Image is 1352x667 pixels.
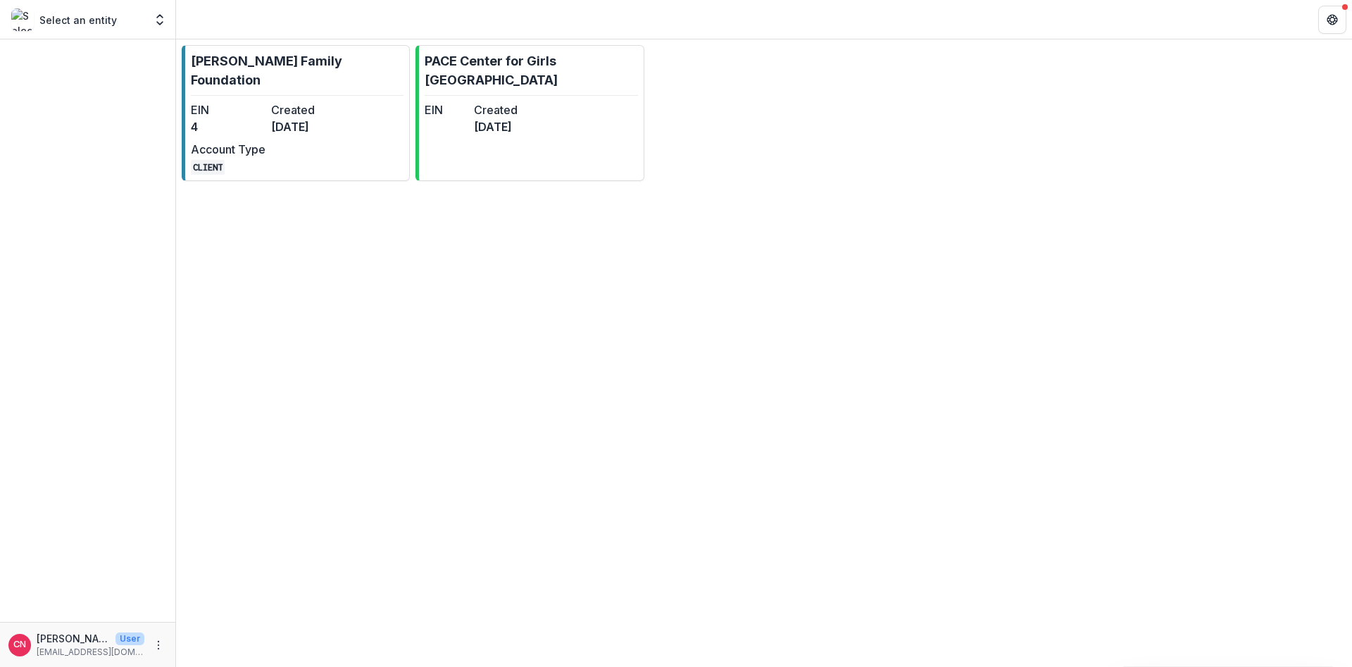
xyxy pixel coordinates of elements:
[182,45,410,181] a: [PERSON_NAME] Family FoundationEIN4Created[DATE]Account TypeCLIENT
[191,101,265,118] dt: EIN
[37,631,110,646] p: [PERSON_NAME]
[1318,6,1346,34] button: Get Help
[271,118,346,135] dd: [DATE]
[150,6,170,34] button: Open entity switcher
[13,640,26,649] div: Carol Nieves
[271,101,346,118] dt: Created
[425,51,637,89] p: PACE Center for Girls [GEOGRAPHIC_DATA]
[37,646,144,659] p: [EMAIL_ADDRESS][DOMAIN_NAME]
[115,632,144,645] p: User
[425,101,468,118] dt: EIN
[11,8,34,31] img: Select an entity
[191,141,265,158] dt: Account Type
[191,118,265,135] dd: 4
[474,118,518,135] dd: [DATE]
[191,51,403,89] p: [PERSON_NAME] Family Foundation
[415,45,644,181] a: PACE Center for Girls [GEOGRAPHIC_DATA]EINCreated[DATE]
[150,637,167,654] button: More
[191,160,225,175] code: CLIENT
[474,101,518,118] dt: Created
[39,13,117,27] p: Select an entity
